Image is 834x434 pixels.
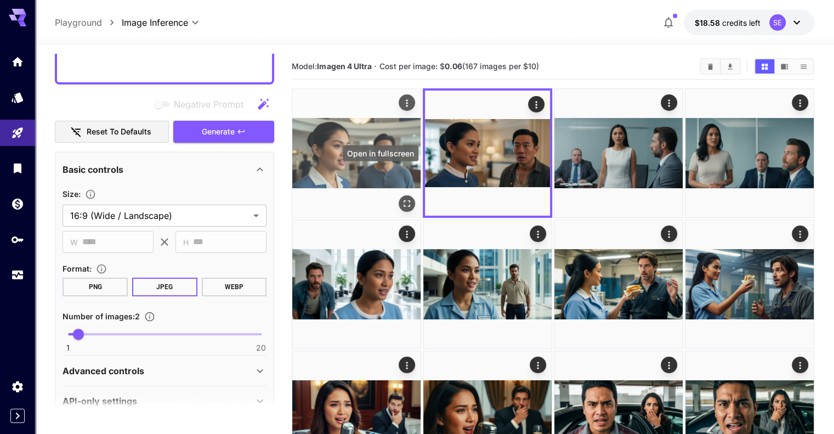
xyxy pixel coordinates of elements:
span: 20 [256,342,266,353]
button: $18.57893SE [684,10,814,35]
div: Clear ImagesDownload All [700,58,741,75]
button: PNG [63,278,128,296]
img: 9k= [685,220,814,348]
img: Z [292,89,421,217]
div: Actions [792,357,808,373]
div: Actions [661,357,677,373]
span: Negative prompts are not compatible with the selected model. [152,97,252,111]
span: $18.58 [695,18,722,27]
span: Number of images : 2 [63,312,140,321]
div: Actions [661,94,677,111]
img: 2Q== [425,91,550,216]
span: Size : [63,189,81,199]
button: Adjust the dimensions of the generated image by specifying its width and height in pixels, or sel... [81,189,100,200]
span: W [70,236,78,249]
img: 9k= [685,89,814,217]
div: Playground [11,126,24,140]
b: 0.06 [445,61,462,71]
div: Actions [399,357,415,373]
div: $18.57893 [695,17,761,29]
div: Usage [11,268,24,282]
div: Actions [399,94,415,111]
span: Image Inference [122,16,188,29]
button: Clear Images [701,59,720,74]
span: 16:9 (Wide / Landscape) [70,209,249,222]
span: Negative Prompt [174,98,243,111]
div: SE [769,14,786,31]
button: Expand sidebar [10,409,25,423]
button: JPEG [132,278,197,296]
div: Show images in grid viewShow images in video viewShow images in list view [754,58,814,75]
button: Specify how many images to generate in a single request. Each image generation will be charged se... [140,311,160,322]
button: Download All [720,59,740,74]
button: WEBP [202,278,267,296]
div: API Keys [11,233,24,246]
p: Advanced controls [63,364,144,377]
img: Z [554,89,683,217]
div: Home [11,55,24,69]
div: Settings [11,380,24,393]
div: Actions [530,357,546,373]
div: Advanced controls [63,358,266,384]
a: Playground [55,16,102,29]
p: API-only settings [63,394,137,408]
button: Choose the file format for the output image. [92,263,111,274]
img: Z [292,220,421,348]
button: Generate [173,121,274,143]
span: credits left [722,18,761,27]
b: Imagen 4 Ultra [317,61,371,71]
p: · [374,60,377,73]
div: Basic controls [63,156,266,183]
div: Actions [528,96,544,112]
div: Actions [530,226,546,242]
nav: breadcrumb [55,16,122,29]
button: Reset to defaults [55,121,169,143]
div: API-only settings [63,388,266,414]
button: Show images in list view [794,59,813,74]
span: Cost per image: $ (167 images per $10) [379,61,539,71]
div: Actions [661,226,677,242]
p: Basic controls [63,163,123,176]
span: 1 [66,342,70,353]
div: Library [11,161,24,175]
button: Show images in grid view [755,59,774,74]
div: Actions [792,226,808,242]
div: Open in fullscreen [343,145,418,161]
div: Open in fullscreen [399,195,415,212]
div: Actions [792,94,808,111]
div: Actions [399,226,415,242]
button: Show images in video view [775,59,794,74]
img: 9k= [423,220,552,348]
span: Format : [63,264,92,273]
span: Model: [292,61,371,71]
span: Generate [202,125,235,139]
span: H [183,236,189,249]
img: Z [554,220,683,348]
div: Models [11,91,24,104]
div: Wallet [11,197,24,211]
